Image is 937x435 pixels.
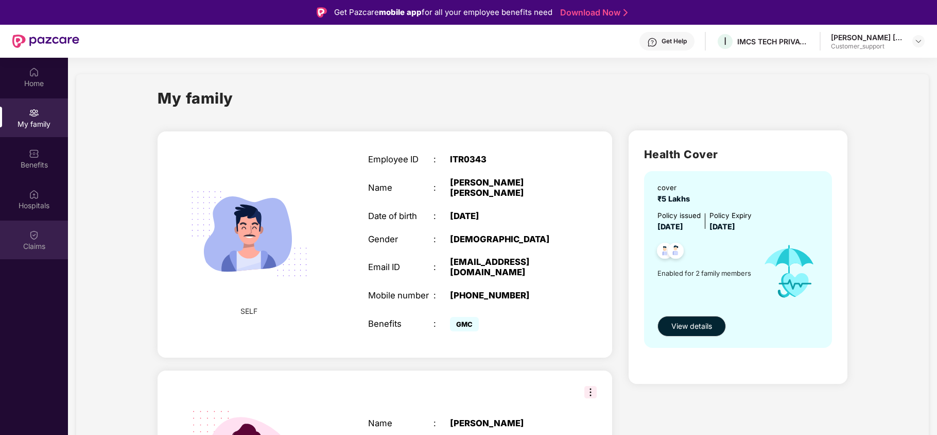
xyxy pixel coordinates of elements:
[662,37,687,45] div: Get Help
[433,419,450,429] div: :
[657,182,694,193] div: cover
[29,148,39,159] img: svg+xml;base64,PHN2ZyBpZD0iQmVuZWZpdHMiIHhtbG5zPSJodHRwOi8vd3d3LnczLm9yZy8yMDAwL3N2ZyIgd2lkdGg9Ij...
[709,210,752,221] div: Policy Expiry
[709,222,735,231] span: [DATE]
[158,87,233,110] h1: My family
[368,211,433,222] div: Date of birth
[657,268,753,278] span: Enabled for 2 family members
[657,210,701,221] div: Policy issued
[334,6,552,19] div: Get Pazcare for all your employee benefits need
[450,211,564,222] div: [DATE]
[450,419,564,429] div: [PERSON_NAME]
[663,240,688,265] img: svg+xml;base64,PHN2ZyB4bWxucz0iaHR0cDovL3d3dy53My5vcmcvMjAwMC9zdmciIHdpZHRoPSI0OC45NDMiIGhlaWdodD...
[433,235,450,245] div: :
[368,291,433,301] div: Mobile number
[724,35,726,47] span: I
[652,240,678,265] img: svg+xml;base64,PHN2ZyB4bWxucz0iaHR0cDovL3d3dy53My5vcmcvMjAwMC9zdmciIHdpZHRoPSI0OC45NDMiIGhlaWdodD...
[753,232,826,311] img: icon
[671,321,712,332] span: View details
[368,319,433,329] div: Benefits
[368,235,433,245] div: Gender
[584,386,597,398] img: svg+xml;base64,PHN2ZyB3aWR0aD0iMzIiIGhlaWdodD0iMzIiIHZpZXdCb3g9IjAgMCAzMiAzMiIgZmlsbD0ibm9uZSIgeG...
[450,291,564,301] div: [PHONE_NUMBER]
[657,222,683,231] span: [DATE]
[29,108,39,118] img: svg+xml;base64,PHN2ZyB3aWR0aD0iMjAiIGhlaWdodD0iMjAiIHZpZXdCb3g9IjAgMCAyMCAyMCIgZmlsbD0ibm9uZSIgeG...
[433,183,450,193] div: :
[368,419,433,429] div: Name
[240,306,257,317] span: SELF
[450,317,479,331] span: GMC
[433,291,450,301] div: :
[831,42,903,51] div: Customer_support
[433,211,450,222] div: :
[368,262,433,273] div: Email ID
[831,32,903,42] div: [PERSON_NAME] [PERSON_NAME]
[368,155,433,165] div: Employee ID
[29,230,39,240] img: svg+xml;base64,PHN2ZyBpZD0iQ2xhaW0iIHhtbG5zPSJodHRwOi8vd3d3LnczLm9yZy8yMDAwL3N2ZyIgd2lkdGg9IjIwIi...
[433,262,450,273] div: :
[12,35,79,48] img: New Pazcare Logo
[317,7,327,18] img: Logo
[450,257,564,278] div: [EMAIL_ADDRESS][DOMAIN_NAME]
[657,194,694,203] span: ₹5 Lakhs
[29,67,39,77] img: svg+xml;base64,PHN2ZyBpZD0iSG9tZSIgeG1sbnM9Imh0dHA6Ly93d3cudzMub3JnLzIwMDAvc3ZnIiB3aWR0aD0iMjAiIG...
[657,316,726,337] button: View details
[379,7,422,17] strong: mobile app
[647,37,657,47] img: svg+xml;base64,PHN2ZyBpZD0iSGVscC0zMngzMiIgeG1sbnM9Imh0dHA6Ly93d3cudzMub3JnLzIwMDAvc3ZnIiB3aWR0aD...
[177,162,321,306] img: svg+xml;base64,PHN2ZyB4bWxucz0iaHR0cDovL3d3dy53My5vcmcvMjAwMC9zdmciIHdpZHRoPSIyMjQiIGhlaWdodD0iMT...
[737,37,809,46] div: IMCS TECH PRIVATE LIMITED
[644,146,832,163] h2: Health Cover
[560,7,624,18] a: Download Now
[368,183,433,193] div: Name
[450,235,564,245] div: [DEMOGRAPHIC_DATA]
[433,155,450,165] div: :
[623,7,628,18] img: Stroke
[450,178,564,198] div: [PERSON_NAME] [PERSON_NAME]
[914,37,923,45] img: svg+xml;base64,PHN2ZyBpZD0iRHJvcGRvd24tMzJ4MzIiIHhtbG5zPSJodHRwOi8vd3d3LnczLm9yZy8yMDAwL3N2ZyIgd2...
[29,189,39,199] img: svg+xml;base64,PHN2ZyBpZD0iSG9zcGl0YWxzIiB4bWxucz0iaHR0cDovL3d3dy53My5vcmcvMjAwMC9zdmciIHdpZHRoPS...
[450,155,564,165] div: ITR0343
[433,319,450,329] div: :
